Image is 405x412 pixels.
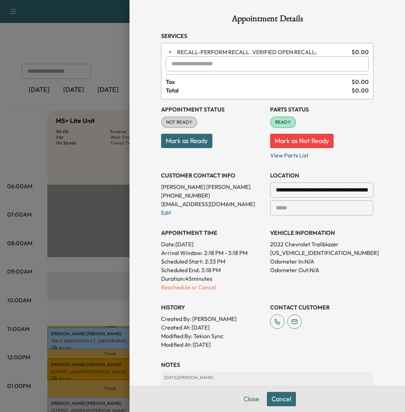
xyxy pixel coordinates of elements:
p: Arrival Window: [161,248,264,257]
p: Scheduled End: [161,266,200,274]
p: 2:33 PM [205,257,225,266]
span: $ 0.00 [352,86,369,95]
p: Modified At : [DATE] [161,340,264,349]
h3: CUSTOMER CONTACT INFO [161,171,264,180]
span: Total [166,86,352,95]
p: Scheduled Start: [161,257,203,266]
p: Created By : [PERSON_NAME] [161,314,264,323]
button: Cancel [267,392,296,406]
p: 2022 Chevrolet Trailblazer [270,240,373,248]
div: ADDRESS [STREET_ADDRESS][PERSON_NAME][US_STATE] CUST WANTS APPT 12-4PM SHE WILL BE GONE AT 4:30PM... [164,383,371,403]
p: Created At : [DATE] [161,323,264,332]
button: Mark as Ready [161,134,212,148]
h3: Parts Status [270,105,373,114]
p: Duration: 45 minutes [161,274,264,283]
span: PERFORM RECALL. VERIFIED OPEN RECALL: [177,48,349,56]
p: Odometer Out: N/A [270,266,373,274]
p: [DATE] | [PERSON_NAME] [164,375,371,380]
p: 3:18 PM [201,266,221,274]
h3: CONTACT CUSTOMER [270,303,373,312]
span: Tax [166,77,352,86]
p: Reschedule or Cancel [161,283,264,292]
h3: NOTES [161,360,373,369]
h3: LOCATION [270,171,373,180]
h3: APPOINTMENT TIME [161,228,264,237]
button: Mark as Not Ready [270,134,334,148]
p: [US_VEHICLE_IDENTIFICATION_NUMBER] [270,248,373,257]
button: Close [239,392,264,406]
span: NOT READY [162,119,197,126]
h3: History [161,303,264,312]
a: Edit [161,209,171,216]
p: Date: [DATE] [161,240,264,248]
p: [PERSON_NAME] [PERSON_NAME] [161,183,264,191]
p: View Parts List [270,148,373,160]
p: Odometer In: N/A [270,257,373,266]
h3: VEHICLE INFORMATION [270,228,373,237]
p: Modified By : Tekion Sync [161,332,264,340]
span: READY [271,119,295,126]
span: $ 0.00 [352,48,369,56]
p: [PHONE_NUMBER] [161,191,264,200]
span: 2:18 PM - 3:18 PM [204,248,248,257]
h1: Appointment Details [161,14,373,26]
span: $ 0.00 [352,77,369,86]
p: [EMAIL_ADDRESS][DOMAIN_NAME] [161,200,264,208]
h3: Services [161,32,373,40]
h3: Appointment Status [161,105,264,114]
